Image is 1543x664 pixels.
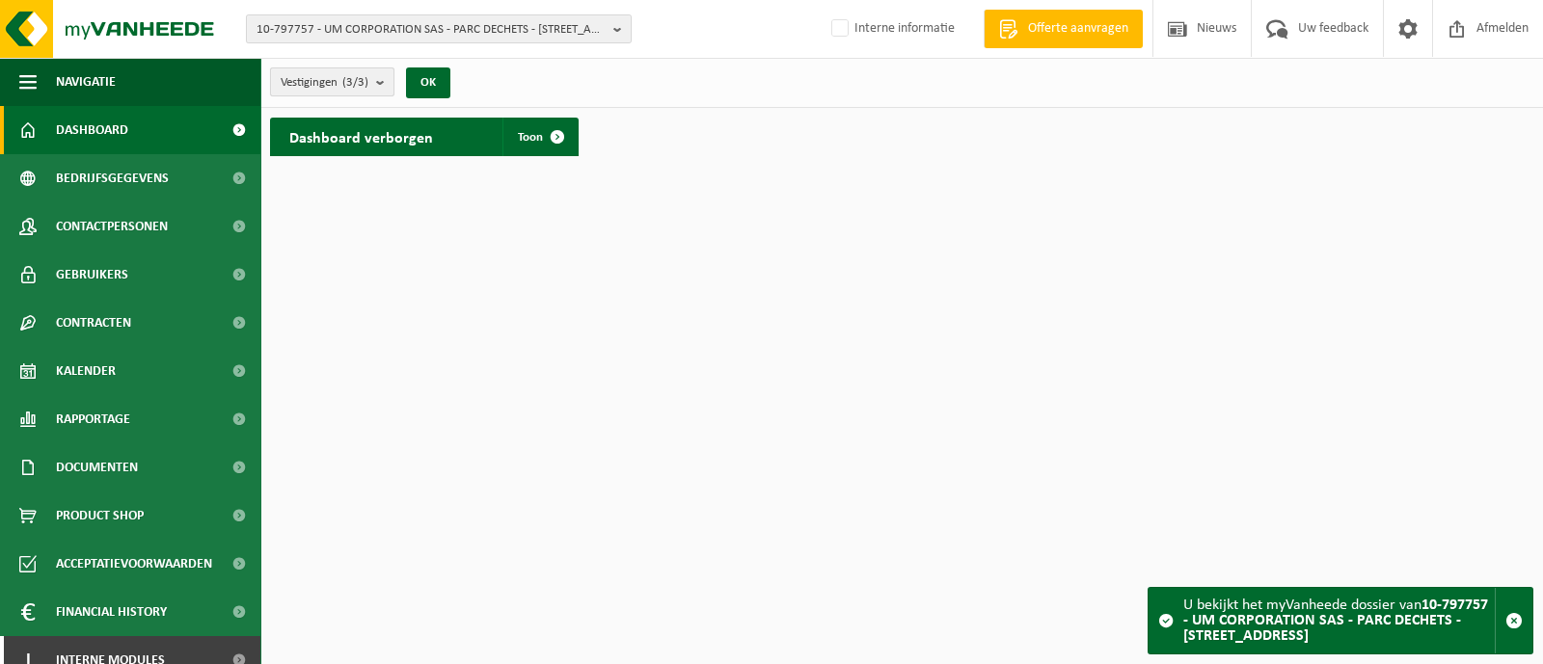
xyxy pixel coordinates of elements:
span: Contracten [56,299,131,347]
span: Contactpersonen [56,202,168,251]
button: 10-797757 - UM CORPORATION SAS - PARC DECHETS - [STREET_ADDRESS] [246,14,632,43]
button: Vestigingen(3/3) [270,67,394,96]
span: Vestigingen [281,68,368,97]
span: Kalender [56,347,116,395]
span: Rapportage [56,395,130,443]
h2: Dashboard verborgen [270,118,452,155]
count: (3/3) [342,76,368,89]
span: 10-797757 - UM CORPORATION SAS - PARC DECHETS - [STREET_ADDRESS] [257,15,606,44]
div: U bekijkt het myVanheede dossier van [1183,588,1495,653]
span: Acceptatievoorwaarden [56,540,212,588]
span: Navigatie [56,58,116,106]
button: OK [406,67,450,98]
a: Offerte aanvragen [984,10,1143,48]
span: Financial History [56,588,167,636]
a: Toon [502,118,577,156]
span: Product Shop [56,491,144,540]
span: Bedrijfsgegevens [56,154,169,202]
span: Toon [518,131,543,144]
strong: 10-797757 - UM CORPORATION SAS - PARC DECHETS - [STREET_ADDRESS] [1183,598,1488,644]
span: Dashboard [56,106,128,154]
span: Gebruikers [56,251,128,299]
span: Documenten [56,443,138,491]
span: Offerte aanvragen [1023,19,1133,39]
label: Interne informatie [827,14,955,43]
